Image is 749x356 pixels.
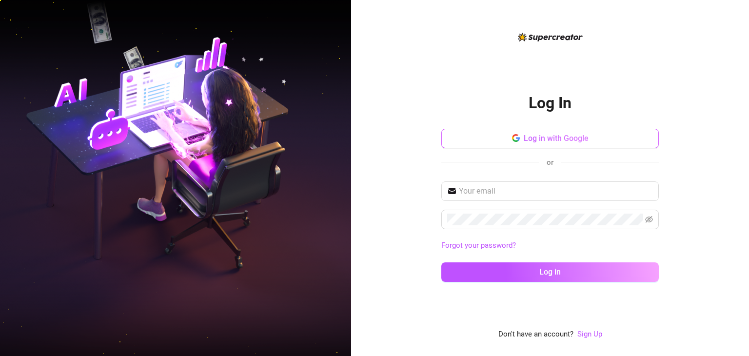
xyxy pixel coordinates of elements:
img: logo-BBDzfeDw.svg [518,33,583,41]
a: Sign Up [577,329,602,340]
span: or [547,158,553,167]
button: Log in with Google [441,129,659,148]
span: Log in [539,267,561,277]
span: Log in with Google [524,134,589,143]
a: Forgot your password? [441,240,659,252]
span: Don't have an account? [498,329,573,340]
button: Log in [441,262,659,282]
input: Your email [459,185,653,197]
h2: Log In [529,93,572,113]
a: Forgot your password? [441,241,516,250]
span: eye-invisible [645,216,653,223]
a: Sign Up [577,330,602,338]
